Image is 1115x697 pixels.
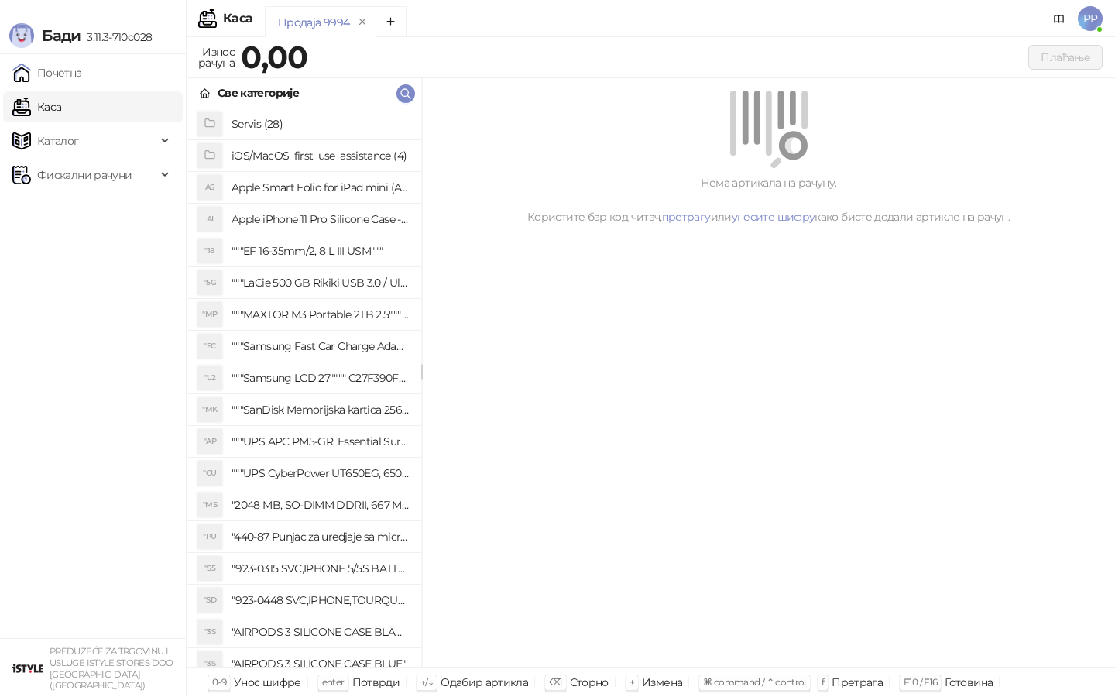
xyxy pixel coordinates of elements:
a: Каса [12,91,61,122]
h4: iOS/MacOS_first_use_assistance (4) [232,143,409,168]
a: претрагу [662,210,711,224]
button: Плаћање [1028,45,1103,70]
h4: "923-0448 SVC,IPHONE,TOURQUE DRIVER KIT .65KGF- CM Šrafciger " [232,588,409,613]
h4: """UPS CyberPower UT650EG, 650VA/360W , line-int., s_uko, desktop""" [232,461,409,486]
div: "MK [197,397,222,422]
span: ⌫ [549,676,561,688]
div: Нема артикала на рачуну. Користите бар код читач, или како бисте додали артикле на рачун. [441,174,1096,225]
div: Одабир артикла [441,672,528,692]
div: Продаја 9994 [278,14,349,31]
button: remove [352,15,372,29]
h4: Apple iPhone 11 Pro Silicone Case - Black [232,207,409,232]
div: AS [197,175,222,200]
span: PP [1078,6,1103,31]
a: Почетна [12,57,82,88]
span: f [822,676,824,688]
div: "SD [197,588,222,613]
small: PREDUZEĆE ZA TRGOVINU I USLUGE ISTYLE STORES DOO [GEOGRAPHIC_DATA] ([GEOGRAPHIC_DATA]) [50,646,173,691]
h4: "AIRPODS 3 SILICONE CASE BLUE" [232,651,409,676]
div: "MP [197,302,222,327]
h4: """LaCie 500 GB Rikiki USB 3.0 / Ultra Compact & Resistant aluminum / USB 3.0 / 2.5""""""" [232,270,409,295]
span: enter [322,676,345,688]
span: F10 / F16 [904,676,937,688]
div: grid [187,108,421,667]
h4: "2048 MB, SO-DIMM DDRII, 667 MHz, Napajanje 1,8 0,1 V, Latencija CL5" [232,493,409,517]
div: "MS [197,493,222,517]
span: Фискални рачуни [37,160,132,191]
a: Документација [1047,6,1072,31]
h4: """Samsung LCD 27"""" C27F390FHUXEN""" [232,366,409,390]
div: Измена [642,672,682,692]
span: ⌘ command / ⌃ control [703,676,806,688]
div: "AP [197,429,222,454]
h4: """EF 16-35mm/2, 8 L III USM""" [232,239,409,263]
h4: "923-0315 SVC,IPHONE 5/5S BATTERY REMOVAL TRAY Držač za iPhone sa kojim se otvara display [232,556,409,581]
h4: """Samsung Fast Car Charge Adapter, brzi auto punja_, boja crna""" [232,334,409,359]
div: "PU [197,524,222,549]
h4: "440-87 Punjac za uredjaje sa micro USB portom 4/1, Stand." [232,524,409,549]
div: "5G [197,270,222,295]
span: Каталог [37,125,79,156]
h4: """UPS APC PM5-GR, Essential Surge Arrest,5 utic_nica""" [232,429,409,454]
div: Све категорије [218,84,299,101]
div: "CU [197,461,222,486]
h4: """SanDisk Memorijska kartica 256GB microSDXC sa SD adapterom SDSQXA1-256G-GN6MA - Extreme PLUS, ... [232,397,409,422]
div: "3S [197,651,222,676]
button: Add tab [376,6,407,37]
div: Потврди [352,672,400,692]
h4: Apple Smart Folio for iPad mini (A17 Pro) - Sage [232,175,409,200]
div: Претрага [832,672,883,692]
div: AI [197,207,222,232]
strong: 0,00 [241,38,307,76]
img: Logo [9,23,34,48]
img: 64x64-companyLogo-77b92cf4-9946-4f36-9751-bf7bb5fd2c7d.png [12,653,43,684]
div: "FC [197,334,222,359]
div: Износ рачуна [195,42,238,73]
a: унесите шифру [732,210,815,224]
div: "S5 [197,556,222,581]
div: Каса [223,12,252,25]
div: "18 [197,239,222,263]
span: Бади [42,26,81,45]
div: "3S [197,620,222,644]
span: + [630,676,634,688]
span: ↑/↓ [420,676,433,688]
div: "L2 [197,366,222,390]
span: 0-9 [212,676,226,688]
h4: "AIRPODS 3 SILICONE CASE BLACK" [232,620,409,644]
h4: Servis (28) [232,112,409,136]
div: Готовина [945,672,993,692]
div: Унос шифре [234,672,301,692]
div: Сторно [570,672,609,692]
span: 3.11.3-710c028 [81,30,152,44]
h4: """MAXTOR M3 Portable 2TB 2.5"""" crni eksterni hard disk HX-M201TCB/GM""" [232,302,409,327]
